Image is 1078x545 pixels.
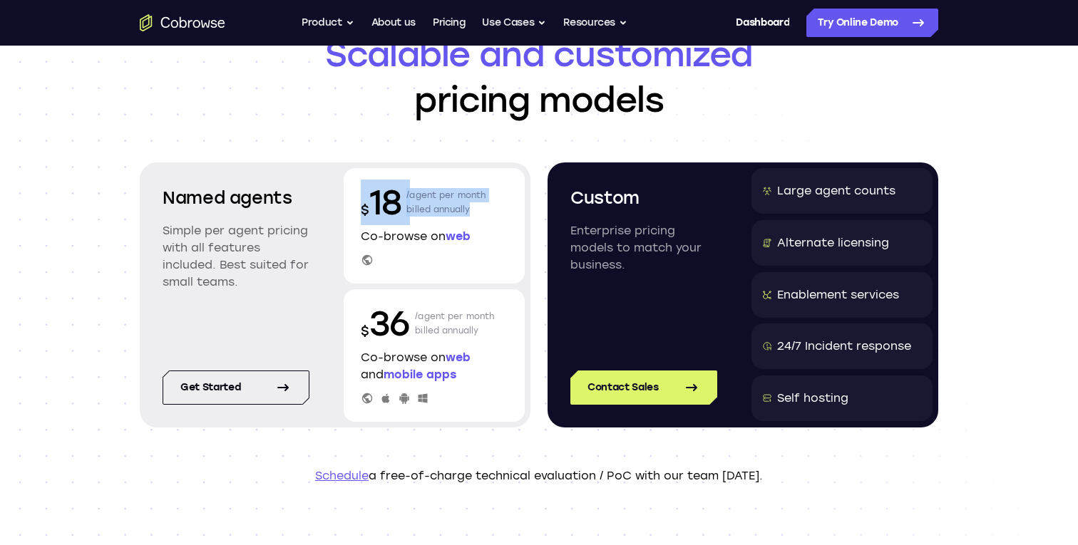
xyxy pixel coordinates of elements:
[433,9,466,37] a: Pricing
[570,370,717,405] a: Contact Sales
[570,185,717,211] h2: Custom
[361,301,409,346] p: 36
[777,182,895,199] div: Large agent counts
[163,370,309,405] a: Get started
[140,31,938,77] span: Scalable and customized
[736,9,789,37] a: Dashboard
[140,467,938,484] p: a free-of-charge technical evaluation / PoC with our team [DATE].
[361,349,508,383] p: Co-browse on and
[361,180,401,225] p: 18
[163,185,309,211] h2: Named agents
[806,9,938,37] a: Try Online Demo
[446,351,471,364] span: web
[406,180,486,225] p: /agent per month billed annually
[777,286,899,303] div: Enablement services
[361,202,369,218] span: $
[371,9,416,37] a: About us
[163,222,309,291] p: Simple per agent pricing with all features included. Best suited for small teams.
[482,9,546,37] button: Use Cases
[777,338,911,355] div: 24/7 Incident response
[563,9,627,37] button: Resources
[361,228,508,245] p: Co-browse on
[361,323,369,339] span: $
[570,222,717,274] p: Enterprise pricing models to match your business.
[415,301,495,346] p: /agent per month billed annually
[302,9,354,37] button: Product
[140,31,938,123] h1: pricing models
[446,229,471,243] span: web
[777,390,848,407] div: Self hosting
[140,14,225,31] a: Go to the home page
[315,469,369,482] a: Schedule
[384,368,456,381] span: mobile apps
[777,234,889,251] div: Alternate licensing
